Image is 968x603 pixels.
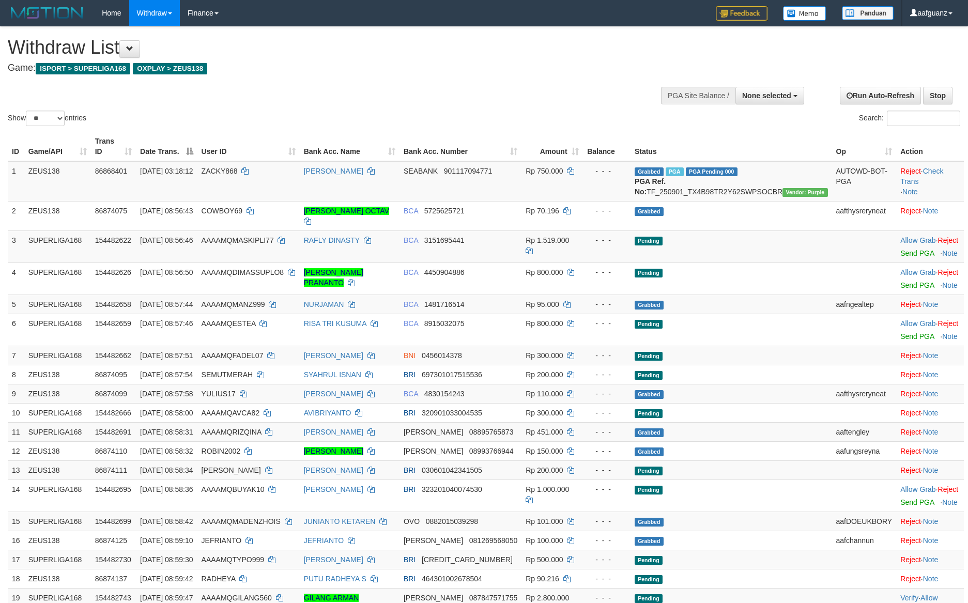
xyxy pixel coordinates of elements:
[95,319,131,328] span: 154482659
[635,301,664,310] span: Grabbed
[587,408,626,418] div: - - -
[304,207,389,215] a: [PERSON_NAME] OCTAV
[832,295,897,314] td: aafngealtep
[896,460,964,480] td: ·
[304,390,363,398] a: [PERSON_NAME]
[202,300,265,308] span: AAAAMQMANZ999
[422,466,482,474] span: Copy 030601042341505 to clipboard
[8,262,24,295] td: 4
[631,132,832,161] th: Status
[95,466,127,474] span: 86874111
[140,447,193,455] span: [DATE] 08:58:32
[304,319,366,328] a: RISA TRI KUSUMA
[896,365,964,384] td: ·
[140,236,193,244] span: [DATE] 08:56:46
[24,132,91,161] th: Game/API: activate to sort column ascending
[587,516,626,527] div: - - -
[900,319,938,328] span: ·
[635,447,664,456] span: Grabbed
[404,555,416,564] span: BRI
[304,575,366,583] a: PUTU RADHEYA S
[896,512,964,531] td: ·
[8,63,635,73] h4: Game:
[635,518,664,527] span: Grabbed
[24,480,91,512] td: SUPERLIGA168
[404,268,418,276] span: BCA
[404,428,463,436] span: [PERSON_NAME]
[900,300,921,308] a: Reject
[424,319,465,328] span: Copy 8915032075 to clipboard
[900,517,921,525] a: Reject
[526,409,563,417] span: Rp 300.000
[900,555,921,564] a: Reject
[24,365,91,384] td: ZEUS138
[938,319,959,328] a: Reject
[422,351,462,360] span: Copy 0456014378 to clipboard
[424,390,465,398] span: Copy 4830154243 to clipboard
[202,207,242,215] span: COWBOY69
[587,389,626,399] div: - - -
[735,87,804,104] button: None selected
[404,409,416,417] span: BRI
[8,295,24,314] td: 5
[202,351,264,360] span: AAAAMQFADEL07
[140,370,193,379] span: [DATE] 08:57:54
[526,319,563,328] span: Rp 800.000
[197,132,300,161] th: User ID: activate to sort column ascending
[140,351,193,360] span: [DATE] 08:57:51
[426,517,478,525] span: Copy 0882015039298 to clipboard
[923,466,939,474] a: Note
[587,465,626,475] div: - - -
[832,512,897,531] td: aafDOEUKBORY
[900,236,938,244] span: ·
[8,480,24,512] td: 14
[526,236,569,244] span: Rp 1.519.000
[900,428,921,436] a: Reject
[587,299,626,310] div: - - -
[661,87,735,104] div: PGA Site Balance /
[900,249,934,257] a: Send PGA
[938,268,959,276] a: Reject
[832,384,897,403] td: aafthysreryneat
[422,370,482,379] span: Copy 697301017515536 to clipboard
[469,536,517,545] span: Copy 081269568050 to clipboard
[587,427,626,437] div: - - -
[887,111,960,126] input: Search:
[587,206,626,216] div: - - -
[404,370,416,379] span: BRI
[842,6,894,20] img: panduan.png
[587,267,626,277] div: - - -
[635,352,663,361] span: Pending
[896,480,964,512] td: ·
[686,167,737,176] span: PGA Pending
[95,485,131,493] span: 154482695
[900,207,921,215] a: Reject
[896,230,964,262] td: ·
[24,441,91,460] td: ZEUS138
[304,268,363,287] a: [PERSON_NAME] PRANANTO
[923,575,939,583] a: Note
[404,447,463,455] span: [PERSON_NAME]
[95,447,127,455] span: 86874110
[782,188,827,197] span: Vendor URL: https://trx4.1velocity.biz
[900,594,918,602] a: Verify
[896,201,964,230] td: ·
[526,536,563,545] span: Rp 100.000
[896,550,964,569] td: ·
[26,111,65,126] select: Showentries
[8,460,24,480] td: 13
[24,531,91,550] td: ZEUS138
[635,537,664,546] span: Grabbed
[422,485,482,493] span: Copy 323201040074530 to clipboard
[900,268,935,276] a: Allow Grab
[526,517,563,525] span: Rp 101.000
[304,466,363,474] a: [PERSON_NAME]
[202,428,262,436] span: AAAAMQRIZQINA
[832,201,897,230] td: aafthysreryneat
[304,351,363,360] a: [PERSON_NAME]
[404,319,418,328] span: BCA
[526,268,563,276] span: Rp 800.000
[900,390,921,398] a: Reject
[900,536,921,545] a: Reject
[202,555,264,564] span: AAAAMQTYPO999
